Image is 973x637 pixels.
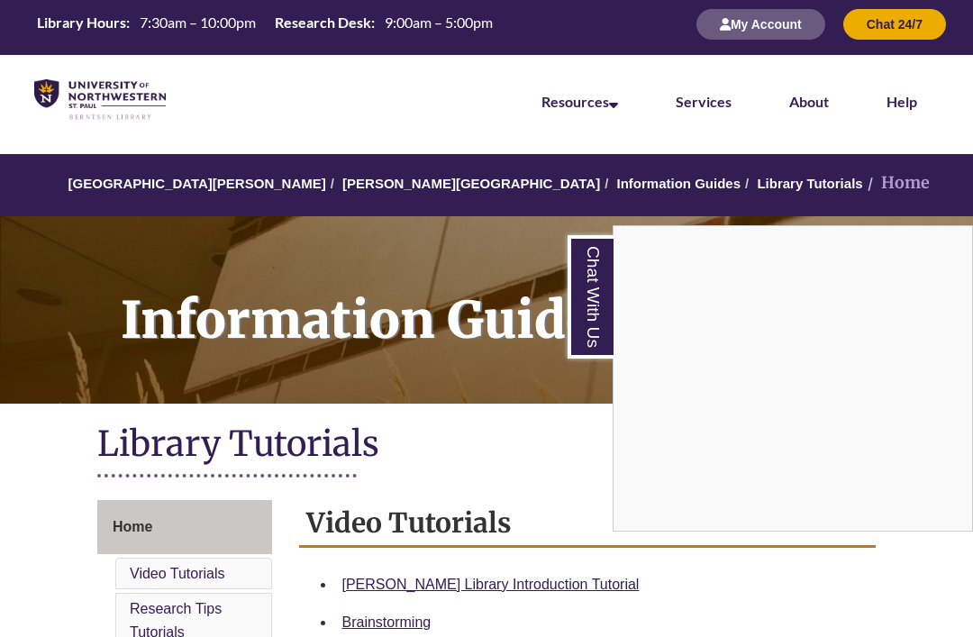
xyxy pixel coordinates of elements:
a: Services [676,93,732,110]
iframe: Chat Widget [614,226,972,531]
img: UNWSP Library Logo [34,79,166,121]
a: Help [887,93,917,110]
a: Resources [541,93,618,110]
a: About [789,93,829,110]
div: Chat With Us [613,225,973,532]
a: Chat With Us [568,235,614,359]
